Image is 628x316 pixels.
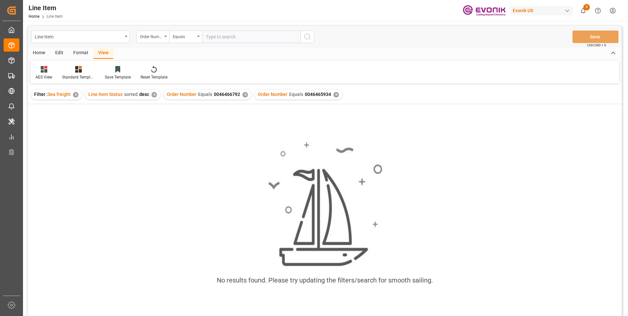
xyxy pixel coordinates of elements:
[29,3,63,13] div: Line Item
[141,74,168,80] div: Reset Template
[242,92,248,98] div: ✕
[31,31,130,43] button: open menu
[267,141,382,267] img: smooth_sailing.jpeg
[35,32,123,40] div: Line Item
[93,48,113,59] div: View
[139,92,149,97] span: desc
[214,92,240,97] span: 0046466792
[48,92,71,97] span: Sea freight
[34,92,48,97] span: Filter :
[140,32,162,40] div: Order Number
[289,92,303,97] span: Equals
[463,5,505,16] img: Evonik-brand-mark-Deep-Purple-RGB.jpeg_1700498283.jpeg
[29,14,39,19] a: Home
[258,92,287,97] span: Order Number
[576,3,591,18] button: show 5 new notifications
[88,92,123,97] span: Line Item Status
[73,92,78,98] div: ✕
[510,4,576,17] button: Evonik US
[105,74,131,80] div: Save Template
[136,31,169,43] button: open menu
[591,3,605,18] button: Help Center
[169,31,202,43] button: open menu
[333,92,339,98] div: ✕
[173,32,195,40] div: Equals
[510,6,573,15] div: Evonik US
[572,31,618,43] button: Save
[50,48,68,59] div: Edit
[62,74,95,80] div: Standard Templates
[151,92,157,98] div: ✕
[305,92,331,97] span: 0046465934
[583,4,590,11] span: 5
[587,43,606,48] span: Ctrl/CMD + S
[202,31,301,43] input: Type to search
[217,275,433,285] div: No results found. Please try updating the filters/search for smooth sailing.
[198,92,212,97] span: Equals
[124,92,138,97] span: sorted
[68,48,93,59] div: Format
[167,92,196,97] span: Order Number
[301,31,314,43] button: search button
[28,48,50,59] div: Home
[35,74,52,80] div: AES View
